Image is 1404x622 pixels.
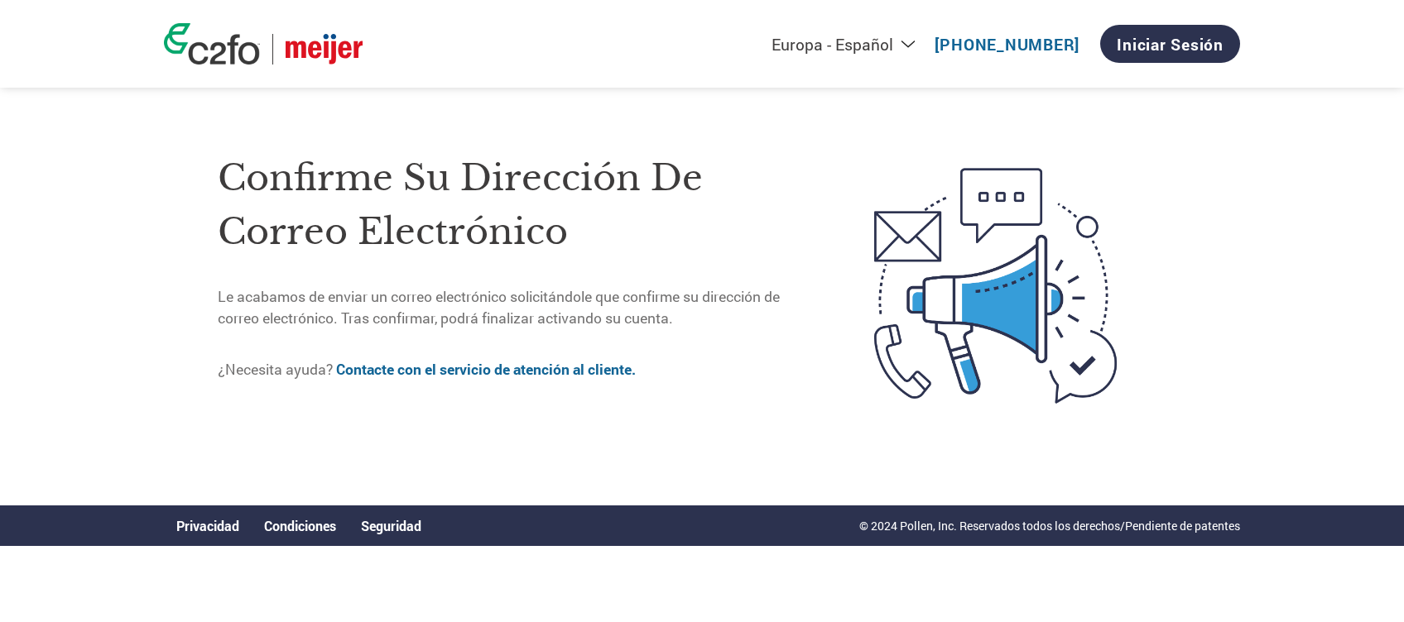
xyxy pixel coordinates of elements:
img: c2fo logo [164,23,260,65]
a: [PHONE_NUMBER] [935,34,1079,55]
a: Iniciar sesión [1100,25,1240,63]
img: open-email [805,138,1186,433]
p: ¿Necesita ayuda? [218,359,805,380]
a: Contacte con el servicio de atención al cliente. [336,360,636,379]
a: Seguridad [361,517,421,534]
img: Meijer [286,34,363,65]
p: © 2024 Pollen, Inc. Reservados todos los derechos/Pendiente de patentes [859,517,1240,534]
p: Le acabamos de enviar un correo electrónico solicitándole que confirme su dirección de correo ele... [218,286,805,330]
a: Privacidad [176,517,239,534]
a: Condiciones [264,517,336,534]
h1: Confirme su dirección de correo electrónico [218,151,805,258]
